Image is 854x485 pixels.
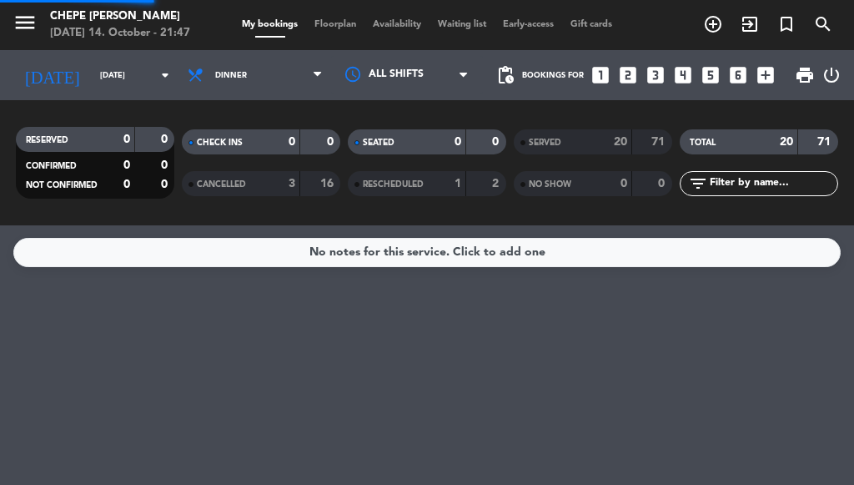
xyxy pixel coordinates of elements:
strong: 0 [123,179,130,190]
div: LOG OUT [821,50,841,100]
strong: 0 [658,178,668,189]
i: looks_3 [645,64,666,86]
i: arrow_drop_down [155,65,175,85]
div: No notes for this service. Click to add one [309,243,545,262]
strong: 0 [455,136,461,148]
strong: 71 [817,136,834,148]
strong: 71 [651,136,668,148]
i: add_box [755,64,776,86]
i: menu [13,10,38,35]
i: turned_in_not [776,14,796,34]
strong: 0 [620,178,627,189]
span: Floorplan [306,20,364,29]
i: looks_one [590,64,611,86]
span: TOTAL [690,139,716,147]
span: SEATED [363,139,394,147]
strong: 16 [320,178,337,189]
strong: 0 [289,136,295,148]
i: looks_6 [727,64,749,86]
strong: 3 [289,178,295,189]
strong: 1 [455,178,461,189]
span: CHECK INS [197,139,243,147]
i: [DATE] [13,58,92,92]
strong: 0 [123,134,130,145]
span: Early-access [495,20,562,29]
i: looks_4 [672,64,694,86]
i: exit_to_app [740,14,760,34]
strong: 2 [492,178,502,189]
span: My bookings [234,20,306,29]
strong: 20 [614,136,627,148]
strong: 0 [492,136,502,148]
span: Bookings for [522,71,584,80]
span: CANCELLED [197,180,246,189]
strong: 0 [327,136,337,148]
span: Availability [364,20,430,29]
span: RESCHEDULED [363,180,424,189]
span: SERVED [529,139,561,147]
div: Chepe [PERSON_NAME] [50,8,190,25]
span: RESERVED [26,136,68,144]
input: Filter by name... [708,174,837,193]
strong: 0 [123,159,130,171]
i: add_circle_outline [703,14,723,34]
strong: 20 [780,136,793,148]
strong: 0 [161,159,171,171]
span: NOT CONFIRMED [26,181,98,189]
i: search [813,14,833,34]
i: power_settings_new [821,65,841,85]
span: print [795,65,815,85]
i: looks_two [617,64,639,86]
span: CONFIRMED [26,162,77,170]
span: pending_actions [495,65,515,85]
strong: 0 [161,134,171,145]
span: NO SHOW [529,180,571,189]
strong: 0 [161,179,171,190]
span: Waiting list [430,20,495,29]
span: Dinner [215,71,247,80]
span: Gift cards [562,20,620,29]
div: [DATE] 14. October - 21:47 [50,25,190,42]
i: looks_5 [700,64,721,86]
i: filter_list [688,174,708,194]
button: menu [13,10,38,41]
